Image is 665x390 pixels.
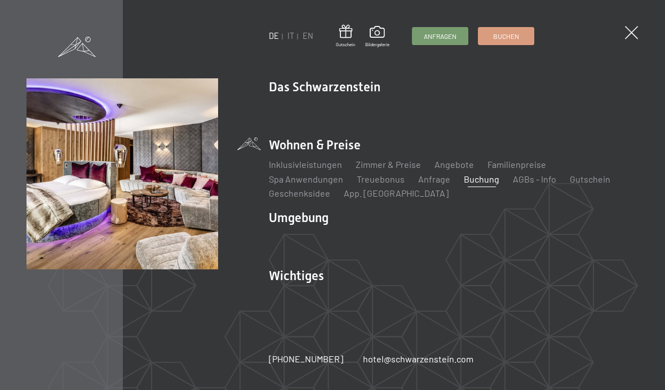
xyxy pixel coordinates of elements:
a: Angebote [435,159,474,170]
a: Bildergalerie [365,26,389,47]
a: Gutschein [570,174,610,184]
a: Treuebonus [357,174,405,184]
a: AGBs - Info [513,174,556,184]
a: hotel@schwarzenstein.com [363,353,473,365]
a: DE [269,31,279,41]
span: [PHONE_NUMBER] [269,353,343,364]
span: Anfragen [424,32,456,41]
a: Gutschein [336,25,355,48]
a: Buchung [464,174,499,184]
a: Geschenksidee [269,188,330,198]
a: IT [287,31,294,41]
a: Familienpreise [487,159,546,170]
a: Buchen [478,28,534,45]
a: Spa Anwendungen [269,174,343,184]
a: App. [GEOGRAPHIC_DATA] [344,188,449,198]
a: Anfrage [418,174,450,184]
a: [PHONE_NUMBER] [269,353,343,365]
span: Gutschein [336,42,355,48]
a: EN [303,31,313,41]
a: Inklusivleistungen [269,159,342,170]
span: Bildergalerie [365,42,389,48]
a: Zimmer & Preise [356,159,421,170]
span: Buchen [493,32,519,41]
a: Anfragen [413,28,468,45]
